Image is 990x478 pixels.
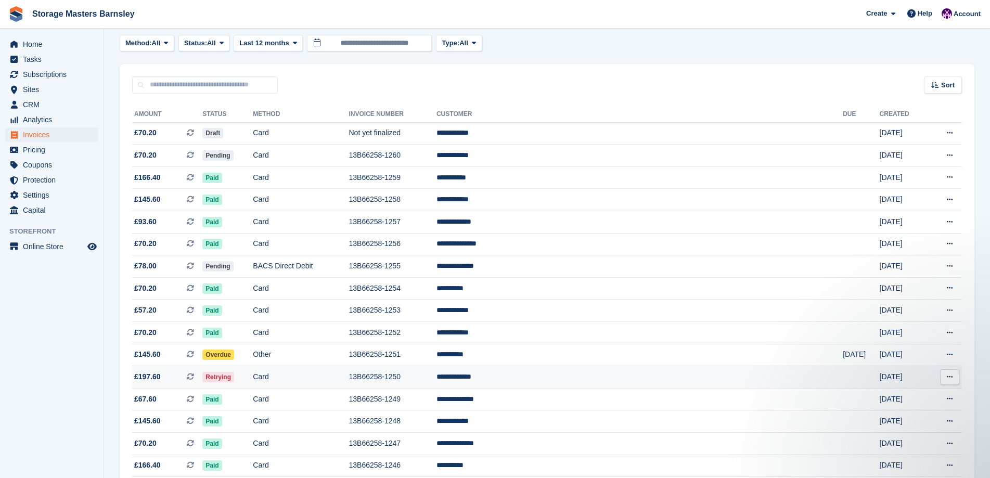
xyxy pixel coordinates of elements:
td: Not yet finalized [349,122,436,145]
a: menu [5,158,98,172]
th: Amount [132,106,202,123]
td: [DATE] [880,233,927,255]
td: 13B66258-1246 [349,455,436,477]
td: 13B66258-1257 [349,211,436,234]
span: CRM [23,97,85,112]
th: Invoice Number [349,106,436,123]
span: Settings [23,188,85,202]
a: menu [5,97,98,112]
span: Overdue [202,350,234,360]
span: All [207,38,216,48]
span: £70.20 [134,327,157,338]
td: [DATE] [880,410,927,433]
span: Pending [202,150,233,161]
span: Sort [941,80,955,91]
td: 13B66258-1249 [349,388,436,410]
a: menu [5,173,98,187]
span: £145.60 [134,416,161,427]
td: BACS Direct Debit [253,255,349,278]
span: £166.40 [134,460,161,471]
th: Created [880,106,927,123]
span: £67.60 [134,394,157,405]
a: menu [5,188,98,202]
a: menu [5,239,98,254]
span: Paid [202,217,222,227]
a: menu [5,67,98,82]
td: [DATE] [880,455,927,477]
span: Paid [202,394,222,405]
td: 13B66258-1260 [349,145,436,167]
td: Other [253,344,349,366]
span: Pending [202,261,233,272]
td: 13B66258-1255 [349,255,436,278]
span: Draft [202,128,223,138]
span: Sites [23,82,85,97]
td: 13B66258-1247 [349,433,436,455]
th: Method [253,106,349,123]
a: menu [5,127,98,142]
td: 13B66258-1254 [349,277,436,300]
td: [DATE] [880,277,927,300]
span: Paid [202,305,222,316]
span: Status: [184,38,207,48]
td: Card [253,277,349,300]
td: [DATE] [843,344,879,366]
span: £70.20 [134,238,157,249]
td: [DATE] [880,255,927,278]
span: Paid [202,328,222,338]
td: 13B66258-1248 [349,410,436,433]
td: Card [253,433,349,455]
td: 13B66258-1250 [349,366,436,389]
a: menu [5,37,98,51]
span: £70.20 [134,150,157,161]
td: 13B66258-1253 [349,300,436,322]
span: Home [23,37,85,51]
td: Card [253,388,349,410]
span: Capital [23,203,85,217]
th: Due [843,106,879,123]
a: menu [5,203,98,217]
td: 13B66258-1259 [349,166,436,189]
span: Subscriptions [23,67,85,82]
span: Paid [202,416,222,427]
span: Protection [23,173,85,187]
a: Preview store [86,240,98,253]
td: 13B66258-1258 [349,189,436,211]
span: £166.40 [134,172,161,183]
span: Paid [202,173,222,183]
td: Card [253,455,349,477]
td: [DATE] [880,166,927,189]
td: 13B66258-1251 [349,344,436,366]
span: Paid [202,438,222,449]
span: £145.60 [134,194,161,205]
td: [DATE] [880,122,927,145]
span: Help [918,8,932,19]
td: [DATE] [880,145,927,167]
span: Retrying [202,372,234,382]
span: Coupons [23,158,85,172]
td: Card [253,166,349,189]
img: Louise Masters [942,8,952,19]
span: Invoices [23,127,85,142]
td: [DATE] [880,344,927,366]
td: [DATE] [880,388,927,410]
td: Card [253,233,349,255]
span: £197.60 [134,371,161,382]
span: £70.20 [134,438,157,449]
td: Card [253,122,349,145]
td: Card [253,322,349,344]
td: Card [253,410,349,433]
span: Online Store [23,239,85,254]
span: Last 12 months [239,38,289,48]
td: [DATE] [880,189,927,211]
td: 13B66258-1256 [349,233,436,255]
a: menu [5,143,98,157]
td: [DATE] [880,322,927,344]
button: Type: All [436,35,482,52]
span: Create [866,8,887,19]
span: Paid [202,195,222,205]
span: Paid [202,460,222,471]
span: All [459,38,468,48]
span: All [152,38,161,48]
td: Card [253,300,349,322]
